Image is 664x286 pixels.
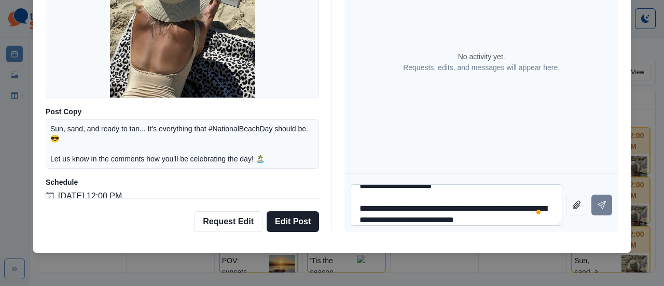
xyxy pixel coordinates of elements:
[403,62,560,73] p: Requests, edits, and messages will appear here.
[591,195,612,215] button: Send message
[267,211,319,232] button: Edit Post
[458,51,505,62] p: No activity yet.
[46,177,319,188] p: Schedule
[50,124,314,164] p: Sun, sand, and ready to tan... It's everything that #NationalBeachDay should be. 😎 Let us know in...
[46,106,319,117] p: Post Copy
[58,190,122,202] p: [DATE] 12:00 PM
[566,195,587,215] button: Attach file
[351,184,562,226] textarea: To enrich screen reader interactions, please activate Accessibility in Grammarly extension settings
[194,211,262,232] button: Request Edit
